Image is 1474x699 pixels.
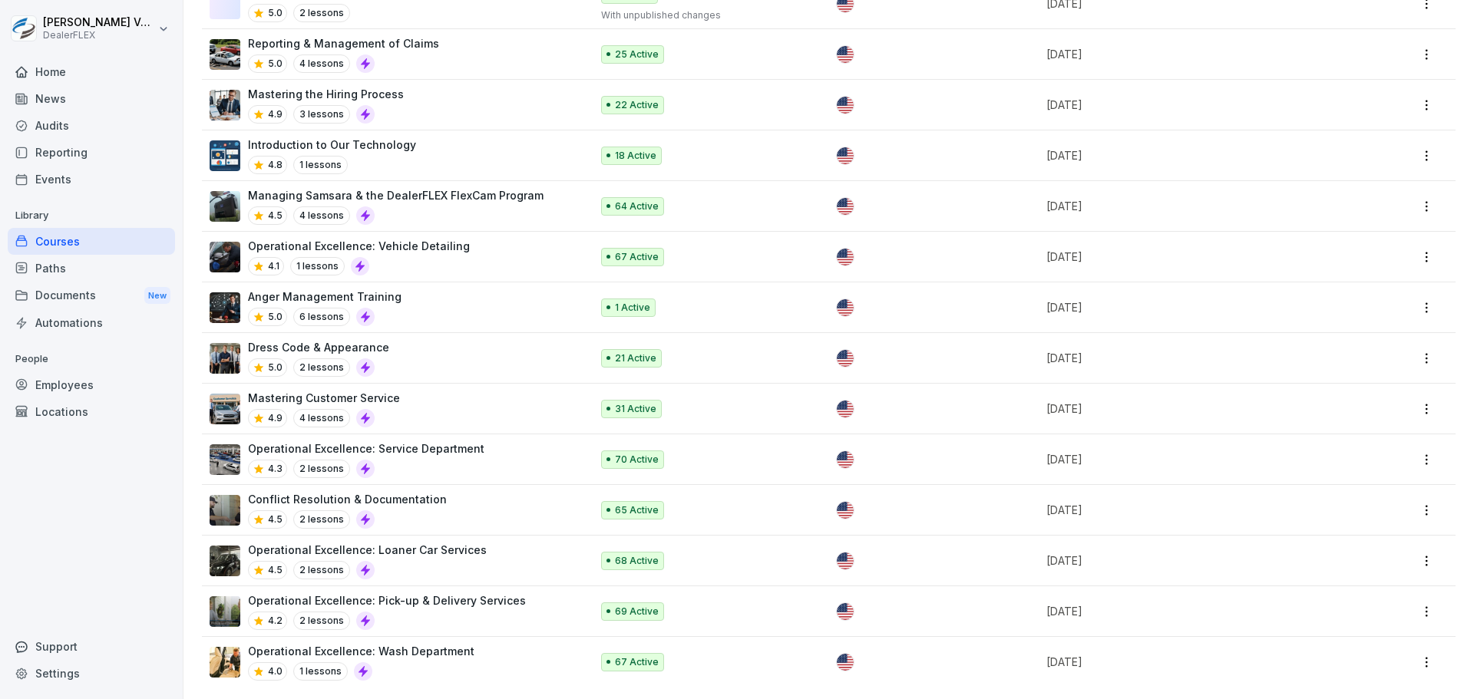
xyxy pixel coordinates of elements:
[1046,299,1332,315] p: [DATE]
[290,257,345,275] p: 1 lessons
[293,662,348,681] p: 1 lessons
[248,289,402,305] p: Anger Management Training
[1046,502,1332,518] p: [DATE]
[837,299,854,316] img: us.svg
[837,97,854,114] img: us.svg
[248,35,439,51] p: Reporting & Management of Claims
[1046,401,1332,417] p: [DATE]
[293,4,350,22] p: 2 lessons
[837,147,854,164] img: us.svg
[43,30,155,41] p: DealerFLEX
[8,633,175,660] div: Support
[210,90,240,120] img: tlz4g3tyqp30p6xlquekual2.png
[248,339,389,355] p: Dress Code & Appearance
[1046,147,1332,163] p: [DATE]
[210,546,240,576] img: ejxoltjyj1l638uup6inpvdq.png
[268,209,283,223] p: 4.5
[248,542,487,558] p: Operational Excellence: Loaner Car Services
[268,462,283,476] p: 4.3
[837,654,854,671] img: us.svg
[8,58,175,85] a: Home
[293,206,350,225] p: 4 lessons
[43,16,155,29] p: [PERSON_NAME] Varoutsos
[615,48,659,61] p: 25 Active
[268,310,283,324] p: 5.0
[8,203,175,228] p: Library
[1046,654,1332,670] p: [DATE]
[615,605,659,618] p: 69 Active
[293,308,350,326] p: 6 lessons
[210,191,240,222] img: rngms89iti0arwdh0kaktb5w.png
[601,8,811,22] p: With unpublished changes
[210,242,240,272] img: q2ryoyk96dgjcp50s1x2lwi0.png
[293,460,350,478] p: 2 lessons
[268,6,283,20] p: 5.0
[210,394,240,424] img: z5f9sxgonq3ahn70gvp5kpru.png
[615,351,656,365] p: 21 Active
[8,112,175,139] a: Audits
[210,292,240,323] img: x4jnvvffm08cc0t6vya8jx9o.png
[268,107,283,121] p: 4.9
[615,402,656,416] p: 31 Active
[144,287,170,305] div: New
[8,347,175,371] p: People
[8,139,175,166] a: Reporting
[268,57,283,71] p: 5.0
[837,249,854,265] img: us.svg
[210,647,240,678] img: mqfmv04ljicxbti0hzskk6er.png
[8,282,175,310] div: Documents
[837,401,854,417] img: us.svg
[248,440,484,457] p: Operational Excellence: Service Department
[8,85,175,112] a: News
[293,105,350,124] p: 3 lessons
[210,343,240,374] img: rg9oe2r1zoi5f516oebjf1t4.png
[210,495,240,526] img: zk0x44riwstrlgqryo3l2fe3.png
[837,350,854,367] img: us.svg
[248,86,404,102] p: Mastering the Hiring Process
[615,554,659,568] p: 68 Active
[837,552,854,569] img: us.svg
[268,361,283,374] p: 5.0
[248,238,470,254] p: Operational Excellence: Vehicle Detailing
[248,592,526,608] p: Operational Excellence: Pick-up & Delivery Services
[615,453,659,467] p: 70 Active
[1046,350,1332,366] p: [DATE]
[248,491,447,507] p: Conflict Resolution & Documentation
[8,371,175,398] a: Employees
[8,398,175,425] a: Locations
[293,156,348,174] p: 1 lessons
[8,228,175,255] a: Courses
[837,198,854,215] img: us.svg
[1046,46,1332,62] p: [DATE]
[268,158,283,172] p: 4.8
[210,444,240,475] img: tjx7nqjhizpsrrba2eucewko.png
[615,250,659,264] p: 67 Active
[293,54,350,73] p: 4 lessons
[293,561,350,579] p: 2 lessons
[293,409,350,427] p: 4 lessons
[8,282,175,310] a: DocumentsNew
[268,513,283,526] p: 4.5
[210,140,240,171] img: bevrt06n26d8hl2oj3t09cv0.png
[293,358,350,377] p: 2 lessons
[293,612,350,630] p: 2 lessons
[1046,249,1332,265] p: [DATE]
[615,199,659,213] p: 64 Active
[837,603,854,620] img: us.svg
[268,411,283,425] p: 4.9
[1046,97,1332,113] p: [DATE]
[615,98,659,112] p: 22 Active
[8,309,175,336] a: Automations
[293,510,350,529] p: 2 lessons
[8,166,175,193] div: Events
[1046,603,1332,619] p: [DATE]
[837,502,854,519] img: us.svg
[8,255,175,282] div: Paths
